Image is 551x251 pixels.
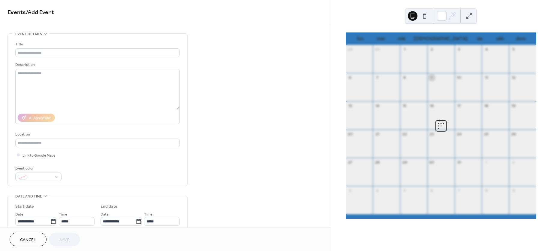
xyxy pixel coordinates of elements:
div: End date [101,204,117,210]
div: 18 [484,103,489,109]
div: 9 [429,75,435,80]
div: 17 [456,103,462,109]
span: Time [59,211,67,218]
div: 28 [375,160,380,165]
div: 30 [429,160,435,165]
div: 29 [348,47,353,52]
div: 2 [511,160,516,165]
div: 3 [456,47,462,52]
div: 3 [348,188,353,193]
div: 19 [511,103,516,109]
span: Date and time [15,193,42,200]
div: 24 [456,132,462,137]
div: mié. [392,32,412,45]
div: 31 [456,160,462,165]
span: Cancel [20,237,36,243]
div: lun. [351,32,371,45]
div: sáb. [490,32,511,45]
div: 5 [402,188,407,193]
div: 13 [348,103,353,109]
div: Location [15,131,179,138]
div: 30 [375,47,380,52]
div: 29 [402,160,407,165]
div: [DEMOGRAPHIC_DATA]. [412,32,470,45]
div: vie. [470,32,490,45]
div: 4 [484,47,489,52]
div: mar. [371,32,392,45]
div: 26 [511,132,516,137]
div: 23 [429,132,435,137]
div: 8 [484,188,489,193]
div: 1 [402,47,407,52]
div: 1 [484,160,489,165]
div: 6 [429,188,435,193]
a: Events [8,7,26,18]
div: dom. [511,32,531,45]
div: 7 [456,188,462,193]
div: 8 [402,75,407,80]
div: 27 [348,160,353,165]
div: 10 [456,75,462,80]
button: Cancel [10,233,47,246]
div: 2 [429,47,435,52]
div: 25 [484,132,489,137]
div: 16 [429,103,435,109]
div: 21 [375,132,380,137]
div: 9 [511,188,516,193]
div: Title [15,41,179,47]
div: 14 [375,103,380,109]
div: Event color [15,165,60,172]
span: Link to Google Maps [23,152,56,159]
span: / Add Event [26,7,54,18]
span: Date [15,211,23,218]
div: 6 [348,75,353,80]
div: 4 [375,188,380,193]
div: Description [15,62,179,68]
div: Start date [15,204,34,210]
div: 22 [402,132,407,137]
span: Date [101,211,109,218]
div: 5 [511,47,516,52]
span: Event details [15,31,42,37]
div: 11 [484,75,489,80]
div: 15 [402,103,407,109]
div: 12 [511,75,516,80]
div: 7 [375,75,380,80]
div: 20 [348,132,353,137]
span: Time [144,211,152,218]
